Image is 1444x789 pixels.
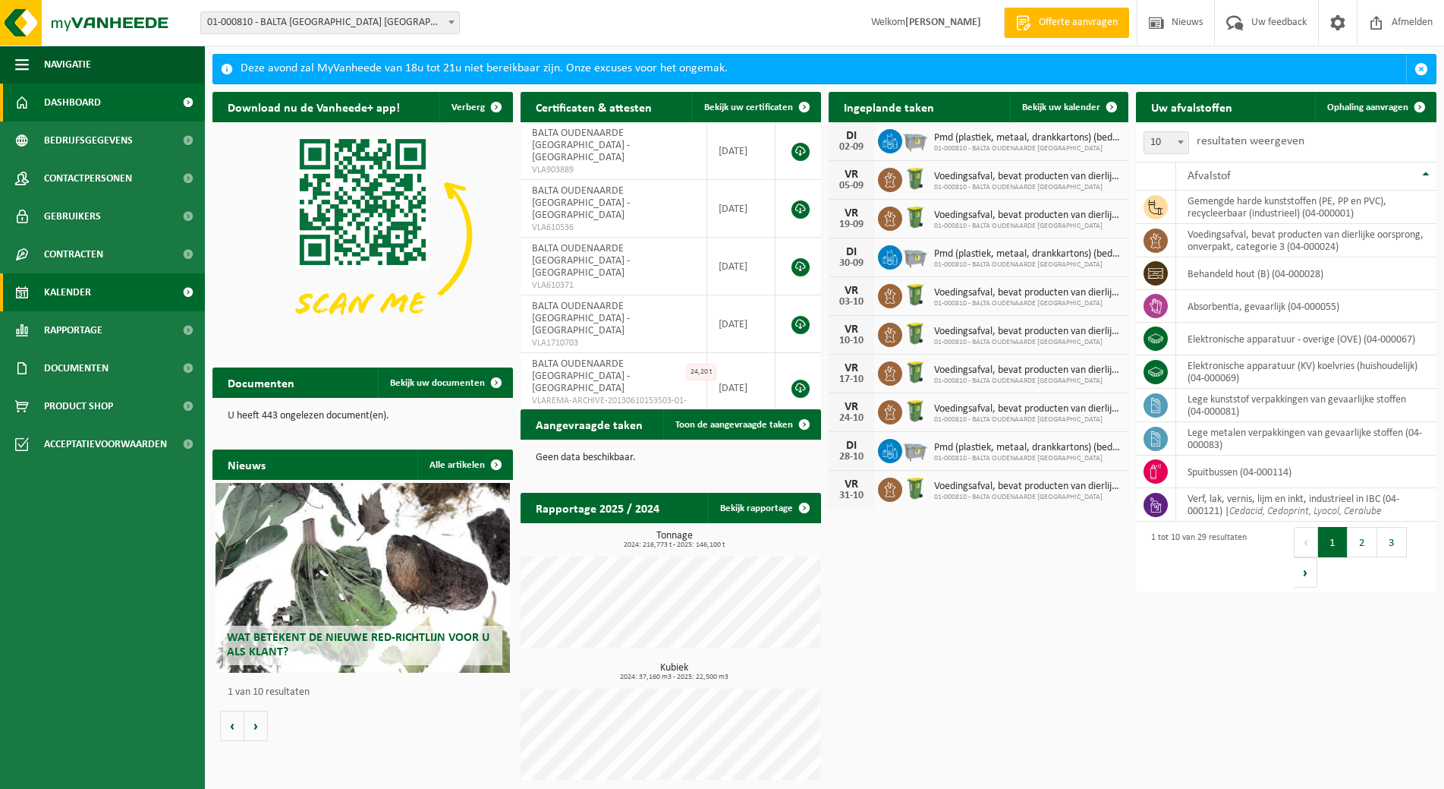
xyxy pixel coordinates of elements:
span: Voedingsafval, bevat producten van dierlijke oorsprong, onverpakt, categorie 3 [934,171,1122,183]
span: 01-000810 - BALTA OUDENAARDE [GEOGRAPHIC_DATA] [934,144,1122,153]
span: Acceptatievoorwaarden [44,425,167,463]
p: Geen data beschikbaar. [536,453,806,463]
span: BALTA OUDENAARDE [GEOGRAPHIC_DATA] - [GEOGRAPHIC_DATA] [532,243,630,279]
td: elektronische apparatuur - overige (OVE) (04-000067) [1176,323,1436,355]
span: 01-000810 - BALTA OUDENAARDE NV - OUDENAARDE [200,11,460,34]
span: 01-000810 - BALTA OUDENAARDE [GEOGRAPHIC_DATA] [934,493,1122,502]
h2: Certificaten & attesten [521,92,667,122]
span: 01-000810 - BALTA OUDENAARDE [GEOGRAPHIC_DATA] [934,260,1122,270]
div: DI [836,440,867,452]
span: 2024: 37,160 m3 - 2025: 22,500 m3 [528,674,821,681]
td: voedingsafval, bevat producten van dierlijke oorsprong, onverpakt, categorie 3 (04-000024) [1176,224,1436,257]
img: WB-2500-GAL-GY-01 [902,127,928,153]
div: VR [836,285,867,297]
a: Toon de aangevraagde taken [663,409,820,440]
div: 28-10 [836,452,867,462]
span: BALTA OUDENAARDE [GEOGRAPHIC_DATA] - [GEOGRAPHIC_DATA] [532,185,630,221]
p: 1 van 10 resultaten [228,687,505,698]
img: WB-0240-HPE-GN-50 [902,475,928,501]
span: Voedingsafval, bevat producten van dierlijke oorsprong, onverpakt, categorie 3 [934,365,1122,377]
td: [DATE] [707,122,776,180]
div: VR [836,362,867,374]
span: Voedingsafval, bevat producten van dierlijke oorsprong, onverpakt, categorie 3 [934,481,1122,493]
div: 02-09 [836,142,867,153]
td: absorbentia, gevaarlijk (04-000055) [1176,290,1436,323]
h2: Download nu de Vanheede+ app! [212,92,415,122]
div: VR [836,478,867,491]
span: Verberg [451,103,485,112]
p: U heeft 443 ongelezen document(en). [228,411,498,421]
h2: Documenten [212,368,310,397]
i: Cedacid, Cedoprint, Lyocol, Ceralube [1229,506,1382,517]
h2: Aangevraagde taken [521,409,658,439]
img: WB-2500-GAL-GY-01 [902,243,928,269]
td: verf, lak, vernis, lijm en inkt, industrieel in IBC (04-000121) | [1176,488,1436,522]
td: [DATE] [707,353,776,423]
a: Offerte aanvragen [1004,8,1129,38]
span: Bekijk uw documenten [390,378,485,388]
span: Pmd (plastiek, metaal, drankkartons) (bedrijven) [934,132,1122,144]
span: 10 [1144,131,1189,154]
div: DI [836,246,867,258]
div: 30-09 [836,258,867,269]
img: Download de VHEPlus App [212,122,513,348]
div: 31-10 [836,491,867,501]
span: VLA610536 [532,222,695,234]
span: Navigatie [44,46,91,84]
h3: Tonnage [528,531,821,549]
span: Contracten [44,235,103,273]
button: 2 [1348,527,1377,557]
span: VLA1710703 [532,337,695,349]
span: 2024: 216,773 t - 2025: 146,100 t [528,541,821,549]
span: Pmd (plastiek, metaal, drankkartons) (bedrijven) [934,442,1122,454]
span: VLA903889 [532,164,695,176]
span: Rapportage [44,311,102,349]
span: 01-000810 - BALTA OUDENAARDE [GEOGRAPHIC_DATA] [934,338,1122,347]
div: VR [836,169,867,181]
span: BALTA OUDENAARDE [GEOGRAPHIC_DATA] - [GEOGRAPHIC_DATA] [532,128,630,163]
span: Offerte aanvragen [1035,15,1122,30]
span: 10 [1144,132,1188,153]
div: 10-10 [836,336,867,346]
td: spuitbussen (04-000114) [1176,456,1436,488]
span: 01-000810 - BALTA OUDENAARDE [GEOGRAPHIC_DATA] [934,183,1122,192]
span: Documenten [44,349,109,387]
span: 01-000810 - BALTA OUDENAARDE [GEOGRAPHIC_DATA] [934,222,1122,231]
div: 19-09 [836,219,867,230]
img: WB-0240-HPE-GN-50 [902,359,928,385]
span: 01-000810 - BALTA OUDENAARDE [GEOGRAPHIC_DATA] [934,377,1122,386]
div: Deze avond zal MyVanheede van 18u tot 21u niet bereikbaar zijn. Onze excuses voor het ongemak. [241,55,1406,84]
span: Contactpersonen [44,159,132,197]
div: 17-10 [836,374,867,385]
a: Bekijk uw documenten [378,368,511,398]
span: VLA610371 [532,279,695,292]
span: Bekijk uw certificaten [704,103,793,112]
td: [DATE] [707,295,776,353]
div: VR [836,323,867,336]
div: DI [836,130,867,142]
img: WB-0240-HPE-GN-50 [902,204,928,230]
span: VLAREMA-ARCHIVE-20130610153503-01-000810 [532,395,695,419]
span: Ophaling aanvragen [1327,103,1408,112]
label: resultaten weergeven [1197,135,1304,147]
a: Alle artikelen [417,450,511,480]
button: Volgende [244,711,268,741]
img: WB-0240-HPE-GN-50 [902,398,928,424]
span: Afvalstof [1188,170,1231,182]
button: Verberg [439,92,511,122]
span: 01-000810 - BALTA OUDENAARDE NV - OUDENAARDE [201,12,459,33]
button: 1 [1318,527,1348,557]
div: 1 tot 10 van 29 resultaten [1144,525,1247,589]
span: Voedingsafval, bevat producten van dierlijke oorsprong, onverpakt, categorie 3 [934,287,1122,299]
strong: [PERSON_NAME] [905,17,981,28]
span: Product Shop [44,387,113,425]
span: Bekijk uw kalender [1022,103,1100,112]
div: 05-09 [836,181,867,191]
h3: Kubiek [528,663,821,681]
div: VR [836,207,867,219]
a: Bekijk uw kalender [1010,92,1127,122]
a: Wat betekent de nieuwe RED-richtlijn voor u als klant? [215,483,510,673]
td: behandeld hout (B) (04-000028) [1176,257,1436,290]
img: WB-2500-GAL-GY-01 [902,437,928,462]
span: Bedrijfsgegevens [44,122,133,159]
